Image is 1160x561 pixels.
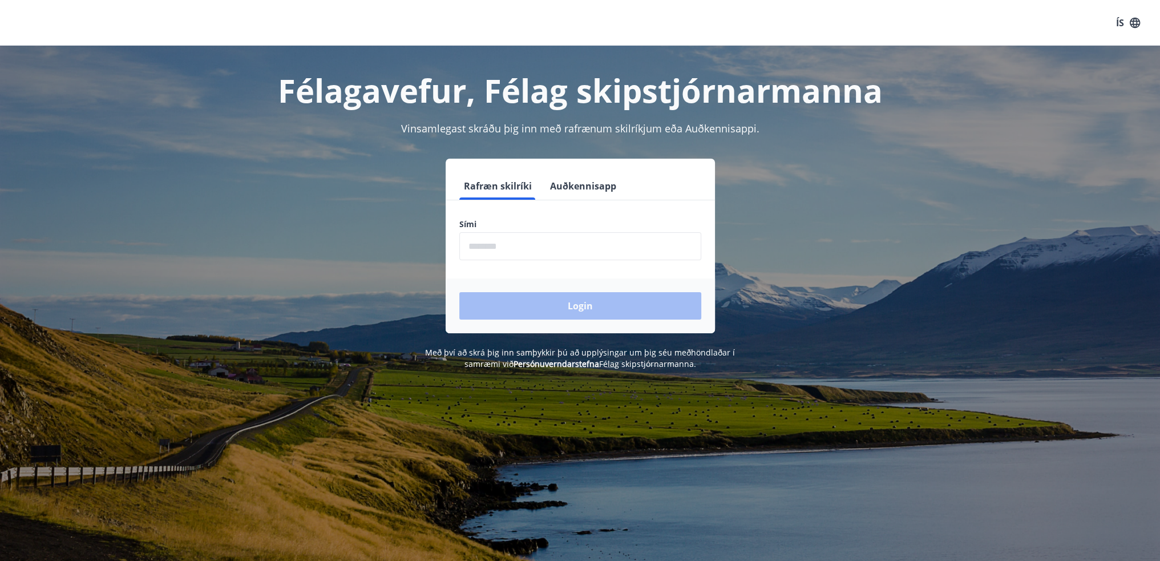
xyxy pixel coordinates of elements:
h1: Félagavefur, Félag skipstjórnarmanna [183,68,977,112]
label: Sími [459,219,701,230]
button: Rafræn skilríki [459,172,536,200]
span: Með því að skrá þig inn samþykkir þú að upplýsingar um þig séu meðhöndlaðar í samræmi við Félag s... [425,347,735,369]
button: Auðkennisapp [545,172,621,200]
a: Persónuverndarstefna [514,358,599,369]
button: ÍS [1110,13,1146,33]
span: Vinsamlegast skráðu þig inn með rafrænum skilríkjum eða Auðkennisappi. [401,122,759,135]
